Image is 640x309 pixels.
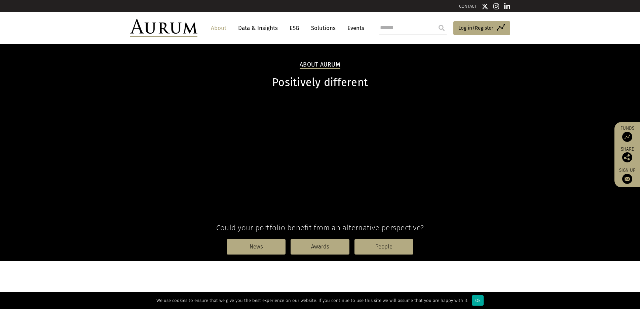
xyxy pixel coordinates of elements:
[504,3,510,10] img: Linkedin icon
[622,132,632,142] img: Access Funds
[458,24,493,32] span: Log in/Register
[300,61,340,69] h2: About Aurum
[227,239,286,255] a: News
[453,21,510,35] a: Log in/Register
[493,3,499,10] img: Instagram icon
[622,152,632,162] img: Share this post
[130,76,510,89] h1: Positively different
[208,22,230,34] a: About
[308,22,339,34] a: Solutions
[482,3,488,10] img: Twitter icon
[618,125,637,142] a: Funds
[435,21,448,35] input: Submit
[472,295,484,306] div: Ok
[618,167,637,184] a: Sign up
[354,239,413,255] a: People
[459,4,477,9] a: CONTACT
[286,22,303,34] a: ESG
[344,22,364,34] a: Events
[130,19,197,37] img: Aurum
[622,174,632,184] img: Sign up to our newsletter
[291,239,349,255] a: Awards
[130,223,510,232] h4: Could your portfolio benefit from an alternative perspective?
[618,147,637,162] div: Share
[235,22,281,34] a: Data & Insights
